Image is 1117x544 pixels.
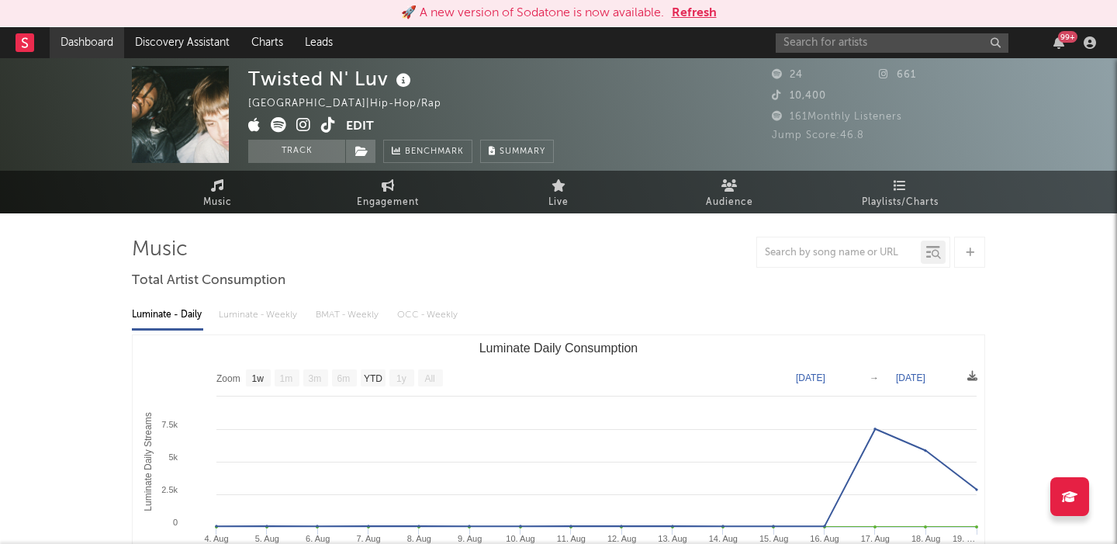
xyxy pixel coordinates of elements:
[506,534,534,543] text: 10. Aug
[709,534,738,543] text: 14. Aug
[407,534,431,543] text: 8. Aug
[401,4,664,23] div: 🚀 A new version of Sodatone is now available.
[607,534,636,543] text: 12. Aug
[161,420,178,429] text: 7.5k
[132,171,303,213] a: Music
[248,140,345,163] button: Track
[814,171,985,213] a: Playlists/Charts
[356,534,380,543] text: 7. Aug
[548,193,569,212] span: Live
[204,534,228,543] text: 4. Aug
[132,272,285,290] span: Total Artist Consumption
[173,518,178,527] text: 0
[879,70,916,80] span: 661
[203,193,232,212] span: Music
[216,373,240,384] text: Zoom
[862,193,939,212] span: Playlists/Charts
[306,534,330,543] text: 6. Aug
[424,373,434,384] text: All
[861,534,890,543] text: 17. Aug
[557,534,586,543] text: 11. Aug
[706,193,753,212] span: Audience
[772,112,902,122] span: 161 Monthly Listeners
[458,534,482,543] text: 9. Aug
[500,147,545,156] span: Summary
[124,27,240,58] a: Discovery Assistant
[383,140,472,163] a: Benchmark
[870,372,879,383] text: →
[672,4,717,23] button: Refresh
[252,373,265,384] text: 1w
[337,373,351,384] text: 6m
[168,452,178,462] text: 5k
[772,130,864,140] span: Jump Score: 46.8
[911,534,940,543] text: 18. Aug
[161,485,178,494] text: 2.5k
[810,534,839,543] text: 16. Aug
[896,372,925,383] text: [DATE]
[658,534,686,543] text: 13. Aug
[953,534,975,543] text: 19. …
[248,66,415,92] div: Twisted N' Luv
[294,27,344,58] a: Leads
[248,95,459,113] div: [GEOGRAPHIC_DATA] | Hip-Hop/Rap
[303,171,473,213] a: Engagement
[255,534,279,543] text: 5. Aug
[396,373,406,384] text: 1y
[346,117,374,137] button: Edit
[132,302,203,328] div: Luminate - Daily
[480,140,554,163] button: Summary
[479,341,638,355] text: Luminate Daily Consumption
[240,27,294,58] a: Charts
[143,412,154,511] text: Luminate Daily Streams
[757,247,921,259] input: Search by song name or URL
[357,193,419,212] span: Engagement
[759,534,788,543] text: 15. Aug
[50,27,124,58] a: Dashboard
[644,171,814,213] a: Audience
[1058,31,1077,43] div: 99 +
[796,372,825,383] text: [DATE]
[772,70,803,80] span: 24
[473,171,644,213] a: Live
[772,91,826,101] span: 10,400
[280,373,293,384] text: 1m
[309,373,322,384] text: 3m
[364,373,382,384] text: YTD
[1053,36,1064,49] button: 99+
[776,33,1008,53] input: Search for artists
[405,143,464,161] span: Benchmark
